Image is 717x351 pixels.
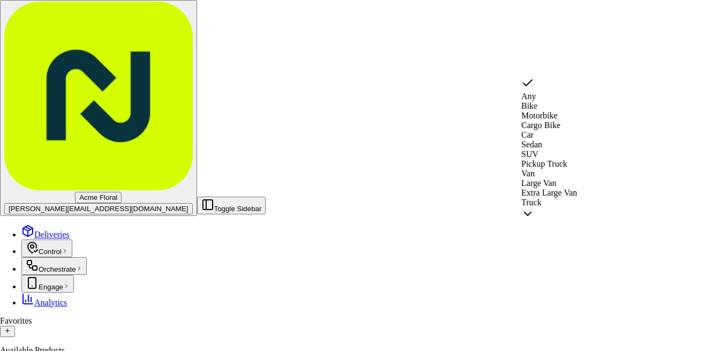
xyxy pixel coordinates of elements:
span: Van [522,169,535,178]
div: Start new chat [48,102,176,113]
p: Welcome 👋 [11,43,195,60]
div: 💻 [90,241,99,249]
span: [DATE] [150,195,172,204]
span: • [116,166,120,175]
img: 1736555255976-a54dd68f-1ca7-489b-9aae-adbdc363a1c4 [11,102,30,122]
span: Cargo Bike [522,121,561,130]
span: Car [522,130,534,139]
img: 8571987876998_91fb9ceb93ad5c398215_72.jpg [22,102,42,122]
span: Sedan [522,140,542,149]
img: Wisdom Oko [11,156,28,177]
span: Knowledge Base [21,240,82,250]
span: Motorbike [522,111,558,120]
input: Got a question? Start typing here... [28,69,193,80]
span: SUV [522,150,539,159]
img: 1736555255976-a54dd68f-1ca7-489b-9aae-adbdc363a1c4 [21,196,30,204]
span: Wisdom [PERSON_NAME] [33,166,114,175]
span: Truck [522,198,542,207]
span: Large Van [522,178,557,188]
span: Pylon [107,266,130,274]
span: Extra Large Van [522,188,577,197]
button: Start new chat [182,106,195,118]
div: 📗 [11,241,19,249]
span: Any [522,92,537,101]
a: 📗Knowledge Base [6,235,86,255]
a: Powered byPylon [76,265,130,274]
span: [PERSON_NAME] [PERSON_NAME] [33,195,142,204]
span: [DATE] [122,166,144,175]
img: Dianne Alexi Soriano [11,185,28,202]
img: Nash [11,11,32,32]
span: Pickup Truck [522,159,568,168]
button: See all [166,137,195,150]
span: API Documentation [101,240,172,250]
a: 💻API Documentation [86,235,176,255]
div: We're available if you need us! [48,113,147,122]
div: Past conversations [11,139,72,148]
span: Bike [522,101,538,110]
img: 1736555255976-a54dd68f-1ca7-489b-9aae-adbdc363a1c4 [21,167,30,175]
span: • [144,195,148,204]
